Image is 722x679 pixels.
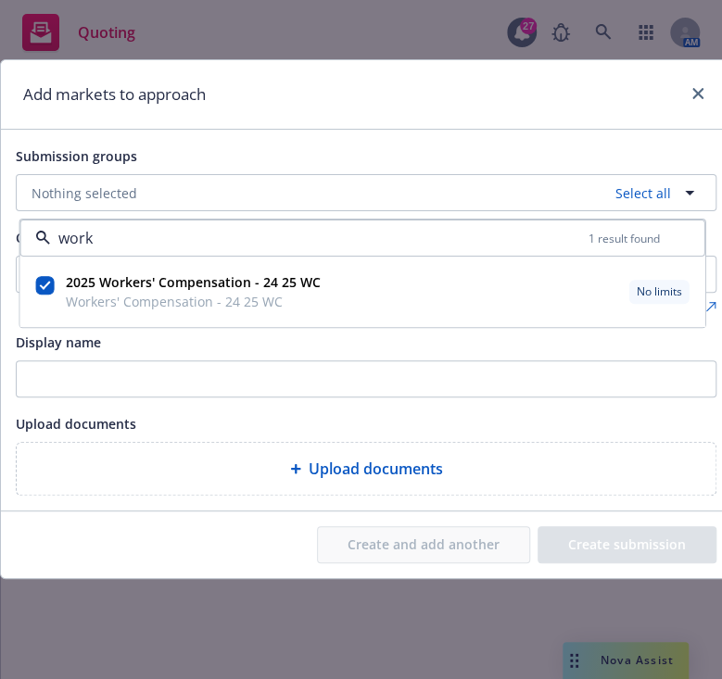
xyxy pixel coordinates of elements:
[32,183,137,203] span: Nothing selected
[51,227,589,249] input: Filter by keyword
[608,183,671,203] a: Select all
[16,442,716,496] div: Upload documents
[16,229,307,246] span: Carrier, program administrator, or wholesaler
[16,147,137,165] span: Submission groups
[16,174,716,211] button: Nothing selectedSelect all
[687,82,709,105] a: close
[16,256,716,293] button: Nothing selected
[66,273,321,291] strong: 2025 Workers' Compensation - 24 25 WC
[309,458,443,480] span: Upload documents
[16,415,136,433] span: Upload documents
[16,333,101,351] span: Display name
[66,292,321,311] span: Workers' Compensation - 24 25 WC
[589,231,660,246] span: 1 result found
[23,82,206,107] h1: Add markets to approach
[637,283,682,300] span: No limits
